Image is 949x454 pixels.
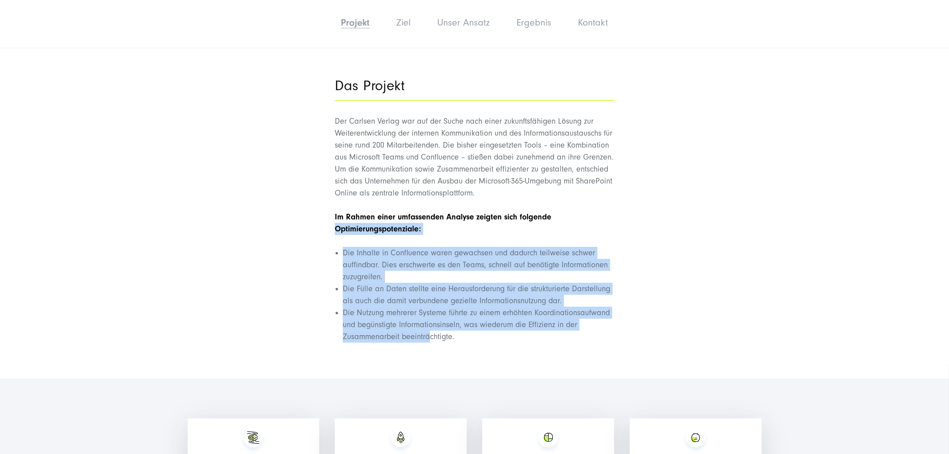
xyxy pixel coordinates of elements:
span: Im Rahmen einer umfassenden Analyse zeigten sich folgende Optimierungspotenziale: [335,212,551,233]
a: Ziel [397,17,411,28]
a: Unser Ansatz [438,17,490,28]
li: Die Fülle an Daten stellte eine Herausforderung für die strukturierte Darstellung als auch die da... [343,283,614,307]
a: Kontakt [578,17,608,28]
li: Die Nutzung mehrerer Systeme führte zu einem erhöhten Koordinationsaufwand und begünstigte Inform... [343,307,614,343]
p: Der Carlsen Verlag war auf der Suche nach einer zukunftsfähigen Lösung zur Weiterentwicklung der ... [335,115,614,199]
li: Die Inhalte in Confluence waren gewachsen und dadurch teilweise schwer auffindbar. Dies erschwert... [343,247,614,283]
a: Projekt [341,17,370,28]
a: Ergebnis [517,17,552,28]
h2: Das Projekt [335,77,614,95]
